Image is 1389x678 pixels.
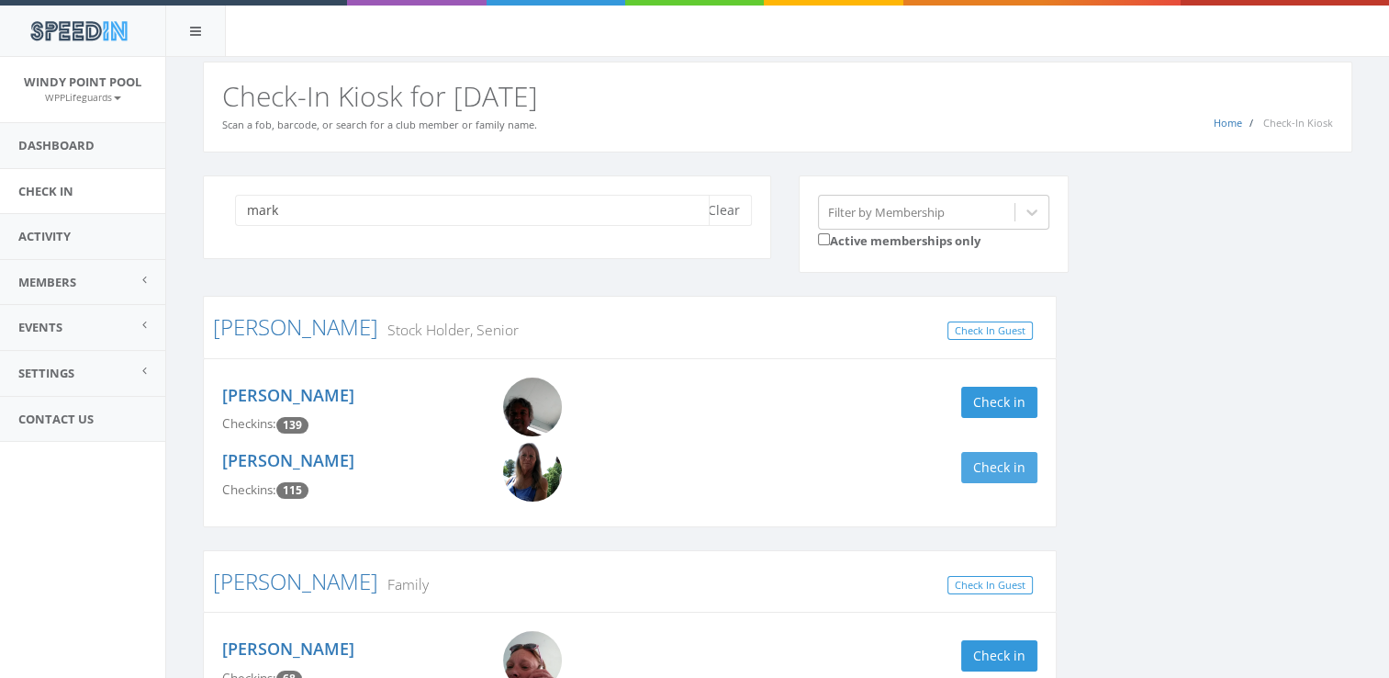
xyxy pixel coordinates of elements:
[222,384,354,406] a: [PERSON_NAME]
[961,640,1037,672] button: Check in
[18,274,76,290] span: Members
[503,443,562,502] img: Dianne_Bailey.png
[818,230,980,250] label: Active memberships only
[24,73,141,90] span: Windy Point Pool
[378,574,429,594] small: Family
[45,91,121,104] small: WPPLifeguards
[213,566,378,596] a: [PERSON_NAME]
[961,387,1037,418] button: Check in
[235,195,710,226] input: Search a name to check in
[18,411,94,427] span: Contact Us
[222,118,537,131] small: Scan a fob, barcode, or search for a club member or family name.
[1214,116,1242,130] a: Home
[961,452,1037,483] button: Check in
[213,311,378,342] a: [PERSON_NAME]
[378,320,519,340] small: Stock Holder, Senior
[21,14,136,48] img: speedin_logo.png
[947,322,1033,341] a: Check In Guest
[818,233,830,245] input: Active memberships only
[222,638,354,660] a: [PERSON_NAME]
[18,365,74,381] span: Settings
[828,203,945,220] div: Filter by Membership
[222,481,276,498] span: Checkins:
[276,417,308,434] span: Checkin count
[696,195,752,226] button: Clear
[18,319,62,335] span: Events
[222,81,1333,111] h2: Check-In Kiosk for [DATE]
[222,415,276,432] span: Checkins:
[503,378,562,436] img: Mark_Bailey.png
[1263,116,1333,130] span: Check-In Kiosk
[947,576,1033,595] a: Check In Guest
[45,88,121,105] a: WPPLifeguards
[222,449,354,471] a: [PERSON_NAME]
[276,482,308,499] span: Checkin count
